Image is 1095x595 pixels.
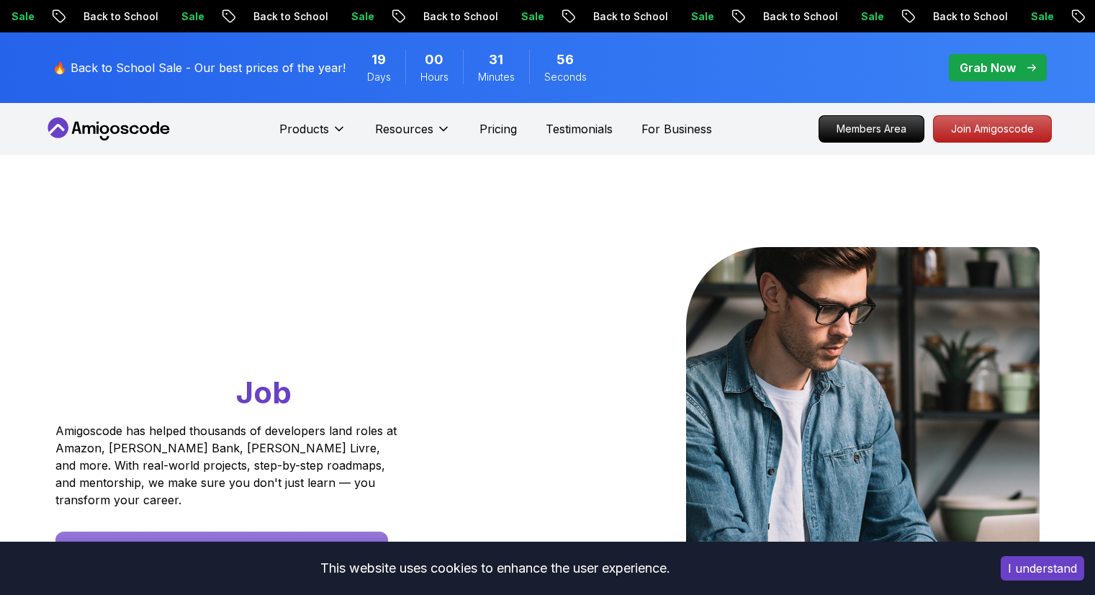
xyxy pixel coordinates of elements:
span: Minutes [478,70,515,84]
p: 🔥 Back to School Sale - Our best prices of the year! [53,59,346,76]
span: 19 Days [371,50,386,70]
span: 31 Minutes [489,50,503,70]
a: Join Amigoscode [933,115,1052,143]
button: Products [279,120,346,149]
span: Days [367,70,391,84]
p: Grab Now [960,59,1016,76]
span: Job [236,374,292,411]
a: Testimonials [546,120,613,138]
button: Accept cookies [1001,556,1084,581]
span: 56 Seconds [556,50,574,70]
p: Products [279,120,329,138]
button: Resources [375,120,451,149]
p: Sale [336,9,382,24]
p: Back to School [68,9,166,24]
p: Amigoscode has helped thousands of developers land roles at Amazon, [PERSON_NAME] Bank, [PERSON_N... [55,422,401,509]
span: Hours [420,70,449,84]
p: Back to School [238,9,336,24]
p: Sale [846,9,892,24]
p: Sale [676,9,722,24]
p: Resources [375,120,433,138]
a: Pricing [479,120,517,138]
p: Back to School [578,9,676,24]
p: Join Amigoscode [934,116,1051,142]
p: Back to School [918,9,1016,24]
p: Sale [506,9,552,24]
p: Members Area [819,116,924,142]
a: Start Free [DATE] - Build Your First Project This Week [55,532,388,566]
a: Members Area [819,115,924,143]
span: Seconds [544,70,587,84]
span: 0 Hours [425,50,443,70]
div: This website uses cookies to enhance the user experience. [11,552,979,584]
h1: Go From Learning to Hired: Master Java, Spring Boot & Cloud Skills That Get You the [55,247,452,413]
p: Sale [166,9,212,24]
a: For Business [641,120,712,138]
p: Back to School [748,9,846,24]
p: Sale [1016,9,1062,24]
p: Back to School [408,9,506,24]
